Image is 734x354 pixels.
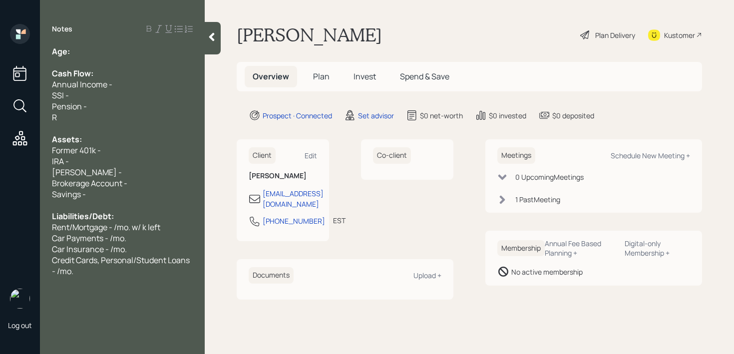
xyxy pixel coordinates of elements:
[253,71,289,82] span: Overview
[358,110,394,121] div: Set advisor
[52,68,93,79] span: Cash Flow:
[8,321,32,330] div: Log out
[515,172,584,182] div: 0 Upcoming Meeting s
[625,239,690,258] div: Digital-only Membership +
[52,79,112,90] span: Annual Income -
[263,216,325,226] div: [PHONE_NUMBER]
[52,145,101,156] span: Former 401k -
[313,71,330,82] span: Plan
[545,239,617,258] div: Annual Fee Based Planning +
[52,167,122,178] span: [PERSON_NAME] -
[52,255,191,277] span: Credit Cards, Personal/Student Loans - /mo.
[497,240,545,257] h6: Membership
[52,244,127,255] span: Car Insurance - /mo.
[52,101,87,112] span: Pension -
[664,30,695,40] div: Kustomer
[52,178,127,189] span: Brokerage Account -
[305,151,317,160] div: Edit
[249,267,294,284] h6: Documents
[52,46,70,57] span: Age:
[52,189,86,200] span: Savings -
[354,71,376,82] span: Invest
[52,211,114,222] span: Liabilities/Debt:
[52,222,160,233] span: Rent/Mortgage - /mo. w/ k left
[263,110,332,121] div: Prospect · Connected
[511,267,583,277] div: No active membership
[52,90,69,101] span: SSI -
[400,71,449,82] span: Spend & Save
[497,147,535,164] h6: Meetings
[52,112,57,123] span: R
[52,24,72,34] label: Notes
[420,110,463,121] div: $0 net-worth
[52,233,126,244] span: Car Payments - /mo.
[249,172,317,180] h6: [PERSON_NAME]
[489,110,526,121] div: $0 invested
[52,134,82,145] span: Assets:
[595,30,635,40] div: Plan Delivery
[611,151,690,160] div: Schedule New Meeting +
[552,110,594,121] div: $0 deposited
[249,147,276,164] h6: Client
[237,24,382,46] h1: [PERSON_NAME]
[515,194,560,205] div: 1 Past Meeting
[413,271,441,280] div: Upload +
[373,147,411,164] h6: Co-client
[10,289,30,309] img: retirable_logo.png
[333,215,346,226] div: EST
[263,188,324,209] div: [EMAIL_ADDRESS][DOMAIN_NAME]
[52,156,69,167] span: IRA -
